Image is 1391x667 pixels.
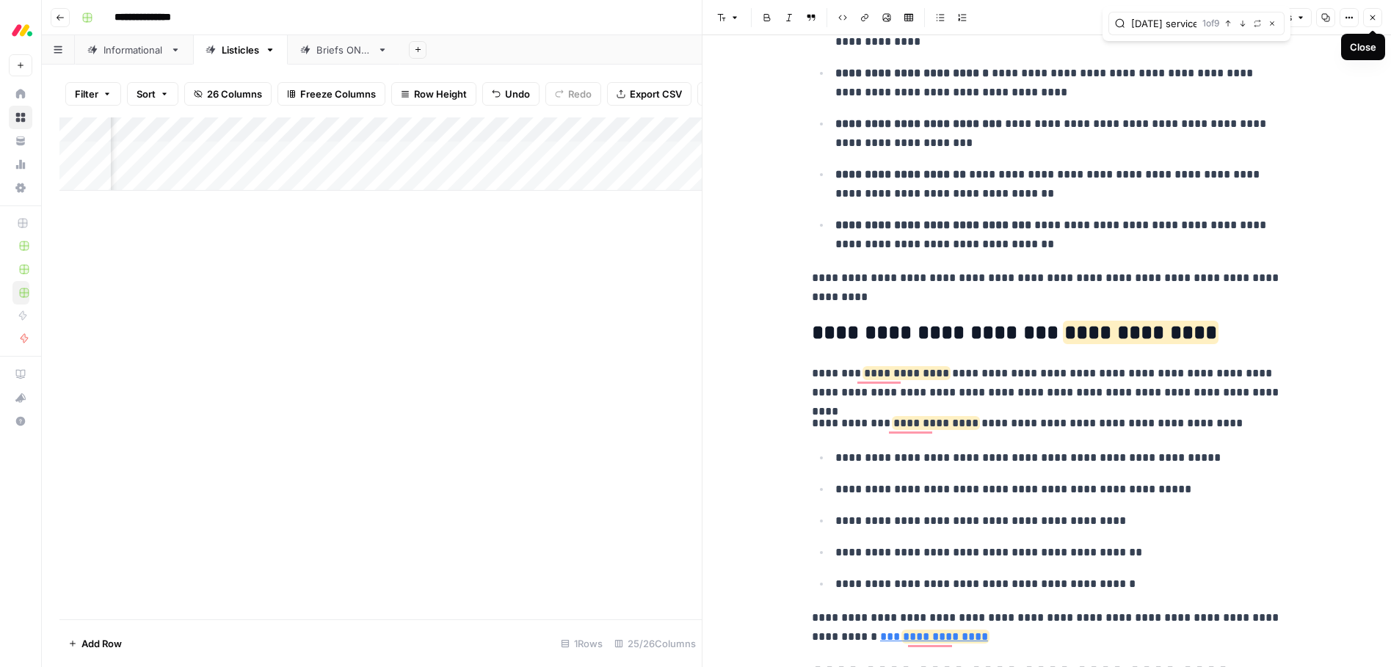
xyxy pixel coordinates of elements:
[545,82,601,106] button: Redo
[1350,40,1376,54] div: Close
[222,43,259,57] div: Listicles
[9,12,32,48] button: Workspace: Monday.com
[1131,16,1196,31] input: Search
[9,176,32,200] a: Settings
[103,43,164,57] div: Informational
[193,35,288,65] a: Listicles
[482,82,540,106] button: Undo
[81,636,122,651] span: Add Row
[607,82,691,106] button: Export CSV
[10,387,32,409] div: What's new?
[9,386,32,409] button: What's new?
[568,87,592,101] span: Redo
[555,632,609,655] div: 1 Rows
[391,82,476,106] button: Row Height
[1202,17,1219,30] span: 1 of 9
[414,87,467,101] span: Row Height
[137,87,156,101] span: Sort
[316,43,371,57] div: Briefs ONLY
[9,409,32,433] button: Help + Support
[609,632,702,655] div: 25/26 Columns
[127,82,178,106] button: Sort
[630,87,682,101] span: Export CSV
[65,82,121,106] button: Filter
[9,17,35,43] img: Monday.com Logo
[9,362,32,386] a: AirOps Academy
[207,87,262,101] span: 26 Columns
[184,82,272,106] button: 26 Columns
[9,129,32,153] a: Your Data
[9,82,32,106] a: Home
[277,82,385,106] button: Freeze Columns
[9,153,32,176] a: Usage
[288,35,400,65] a: Briefs ONLY
[300,87,376,101] span: Freeze Columns
[75,35,193,65] a: Informational
[59,632,131,655] button: Add Row
[75,87,98,101] span: Filter
[9,106,32,129] a: Browse
[505,87,530,101] span: Undo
